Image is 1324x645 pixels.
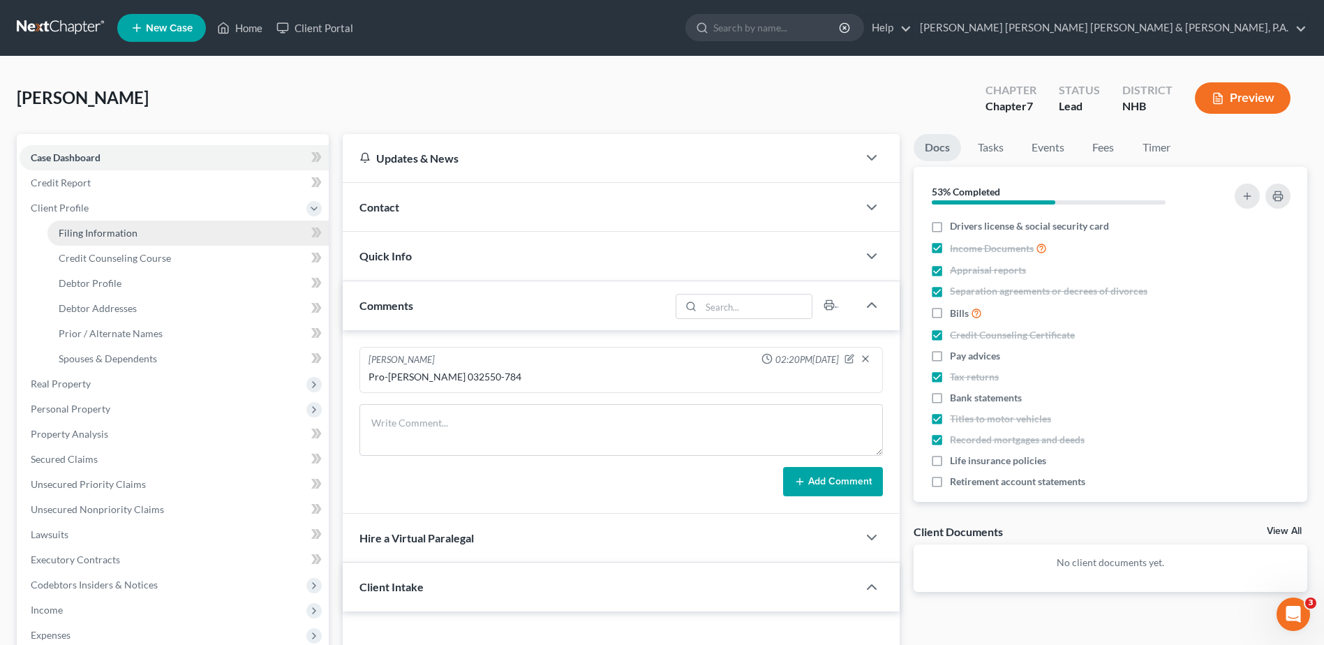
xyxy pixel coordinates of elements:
[31,478,146,490] span: Unsecured Priority Claims
[31,151,101,163] span: Case Dashboard
[31,554,120,565] span: Executory Contracts
[1020,134,1076,161] a: Events
[913,15,1307,40] a: [PERSON_NAME] [PERSON_NAME] [PERSON_NAME] & [PERSON_NAME], P.A.
[775,353,839,366] span: 02:20PM[DATE]
[1122,82,1173,98] div: District
[914,134,961,161] a: Docs
[985,98,1036,114] div: Chapter
[950,328,1075,342] span: Credit Counseling Certificate
[914,524,1003,539] div: Client Documents
[31,629,70,641] span: Expenses
[20,447,329,472] a: Secured Claims
[1059,98,1100,114] div: Lead
[31,177,91,188] span: Credit Report
[47,221,329,246] a: Filing Information
[1027,99,1033,112] span: 7
[1131,134,1182,161] a: Timer
[359,151,841,165] div: Updates & News
[47,246,329,271] a: Credit Counseling Course
[950,454,1046,468] span: Life insurance policies
[31,378,91,390] span: Real Property
[47,296,329,321] a: Debtor Addresses
[1267,526,1302,536] a: View All
[701,295,812,318] input: Search...
[20,472,329,497] a: Unsecured Priority Claims
[1277,598,1310,631] iframe: Intercom live chat
[950,242,1034,255] span: Income Documents
[31,403,110,415] span: Personal Property
[950,306,969,320] span: Bills
[31,579,158,591] span: Codebtors Insiders & Notices
[950,370,999,384] span: Tax returns
[59,277,121,289] span: Debtor Profile
[31,202,89,214] span: Client Profile
[31,604,63,616] span: Income
[20,497,329,522] a: Unsecured Nonpriority Claims
[31,528,68,540] span: Lawsuits
[17,87,149,107] span: [PERSON_NAME]
[146,23,193,34] span: New Case
[1059,82,1100,98] div: Status
[59,302,137,314] span: Debtor Addresses
[925,556,1296,570] p: No client documents yet.
[865,15,912,40] a: Help
[20,170,329,195] a: Credit Report
[20,547,329,572] a: Executory Contracts
[950,391,1022,405] span: Bank statements
[20,422,329,447] a: Property Analysis
[950,475,1085,489] span: Retirement account statements
[20,145,329,170] a: Case Dashboard
[47,271,329,296] a: Debtor Profile
[1305,598,1316,609] span: 3
[269,15,360,40] a: Client Portal
[210,15,269,40] a: Home
[950,263,1026,277] span: Appraisal reports
[1122,98,1173,114] div: NHB
[359,249,412,262] span: Quick Info
[713,15,841,40] input: Search by name...
[967,134,1015,161] a: Tasks
[31,503,164,515] span: Unsecured Nonpriority Claims
[932,186,1000,198] strong: 53% Completed
[59,327,163,339] span: Prior / Alternate Names
[950,284,1147,298] span: Separation agreements or decrees of divorces
[369,370,874,384] div: Pro-[PERSON_NAME] 032550-784
[950,433,1085,447] span: Recorded mortgages and deeds
[31,453,98,465] span: Secured Claims
[950,412,1051,426] span: Titles to motor vehicles
[47,346,329,371] a: Spouses & Dependents
[359,580,424,593] span: Client Intake
[359,299,413,312] span: Comments
[47,321,329,346] a: Prior / Alternate Names
[950,349,1000,363] span: Pay advices
[369,353,435,367] div: [PERSON_NAME]
[59,252,171,264] span: Credit Counseling Course
[1195,82,1290,114] button: Preview
[59,353,157,364] span: Spouses & Dependents
[1081,134,1126,161] a: Fees
[31,428,108,440] span: Property Analysis
[783,467,883,496] button: Add Comment
[59,227,137,239] span: Filing Information
[359,200,399,214] span: Contact
[20,522,329,547] a: Lawsuits
[359,531,474,544] span: Hire a Virtual Paralegal
[985,82,1036,98] div: Chapter
[950,219,1109,233] span: Drivers license & social security card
